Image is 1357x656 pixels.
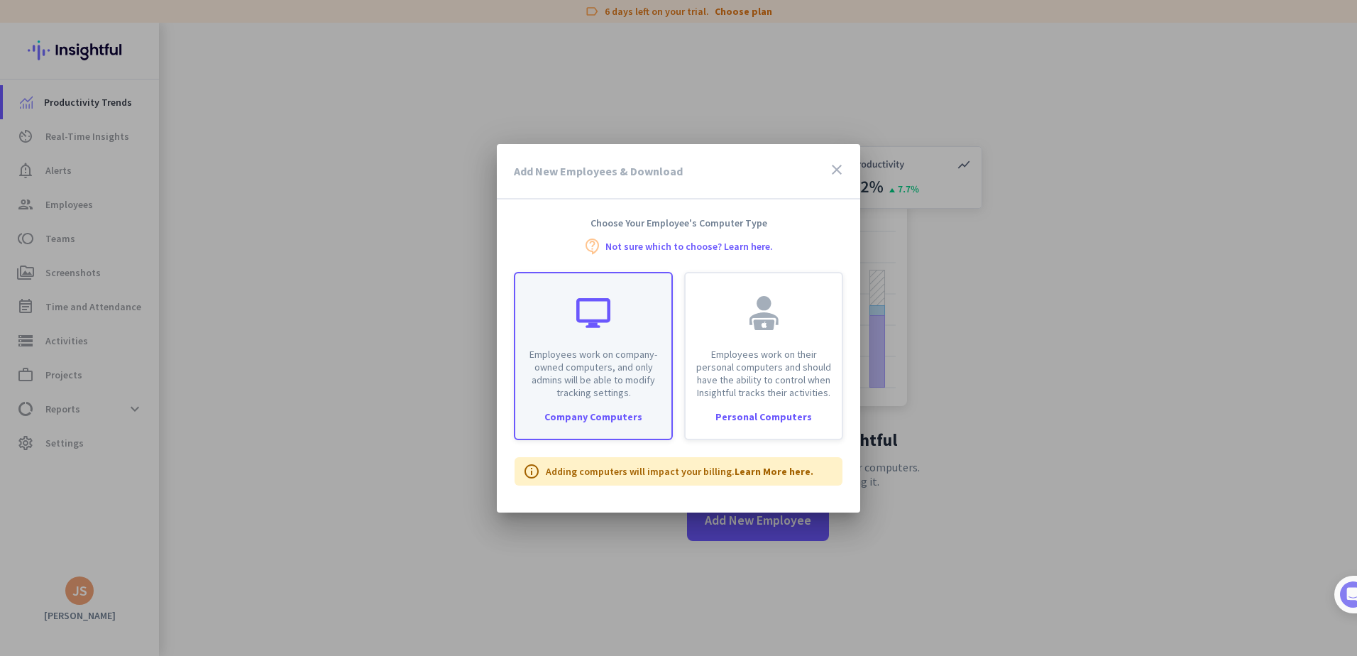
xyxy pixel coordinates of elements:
i: contact_support [584,238,601,255]
div: Personal Computers [686,412,842,422]
i: info [523,463,540,480]
p: Employees work on company-owned computers, and only admins will be able to modify tracking settings. [524,348,663,399]
p: Employees work on their personal computers and should have the ability to control when Insightful... [694,348,833,399]
h3: Add New Employees & Download [514,165,683,177]
p: Adding computers will impact your billing. [546,464,813,479]
h4: Choose Your Employee's Computer Type [497,217,860,229]
a: Not sure which to choose? Learn here. [605,241,773,251]
a: Learn More here. [735,465,813,478]
i: close [828,161,845,178]
div: Company Computers [515,412,671,422]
